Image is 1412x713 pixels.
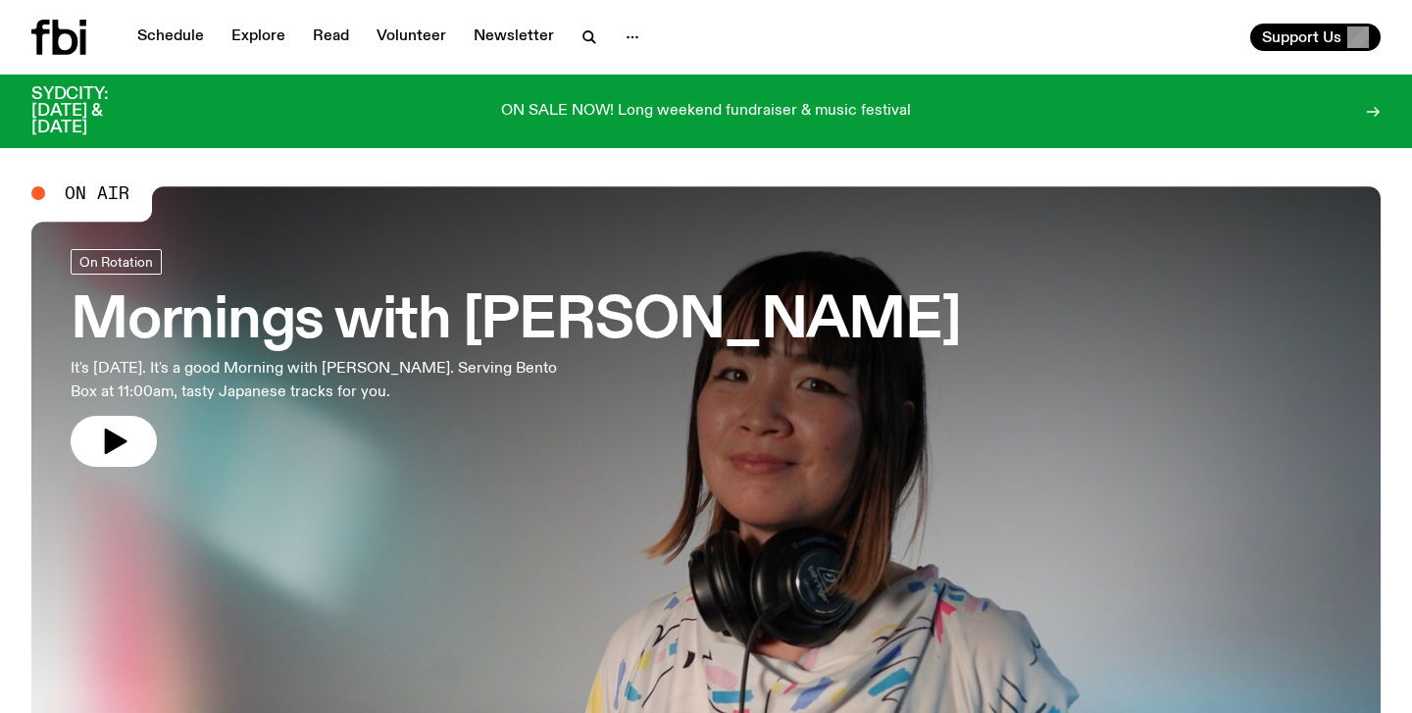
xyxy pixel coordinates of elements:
[501,103,911,121] p: ON SALE NOW! Long weekend fundraiser & music festival
[1250,24,1381,51] button: Support Us
[71,249,162,275] a: On Rotation
[301,24,361,51] a: Read
[462,24,566,51] a: Newsletter
[1262,28,1341,46] span: Support Us
[31,86,157,136] h3: SYDCITY: [DATE] & [DATE]
[220,24,297,51] a: Explore
[365,24,458,51] a: Volunteer
[71,249,961,467] a: Mornings with [PERSON_NAME]It's [DATE]. It's a good Morning with [PERSON_NAME]. Serving Bento Box...
[79,254,153,269] span: On Rotation
[71,357,573,404] p: It's [DATE]. It's a good Morning with [PERSON_NAME]. Serving Bento Box at 11:00am, tasty Japanese...
[126,24,216,51] a: Schedule
[65,184,129,202] span: On Air
[71,294,961,349] h3: Mornings with [PERSON_NAME]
